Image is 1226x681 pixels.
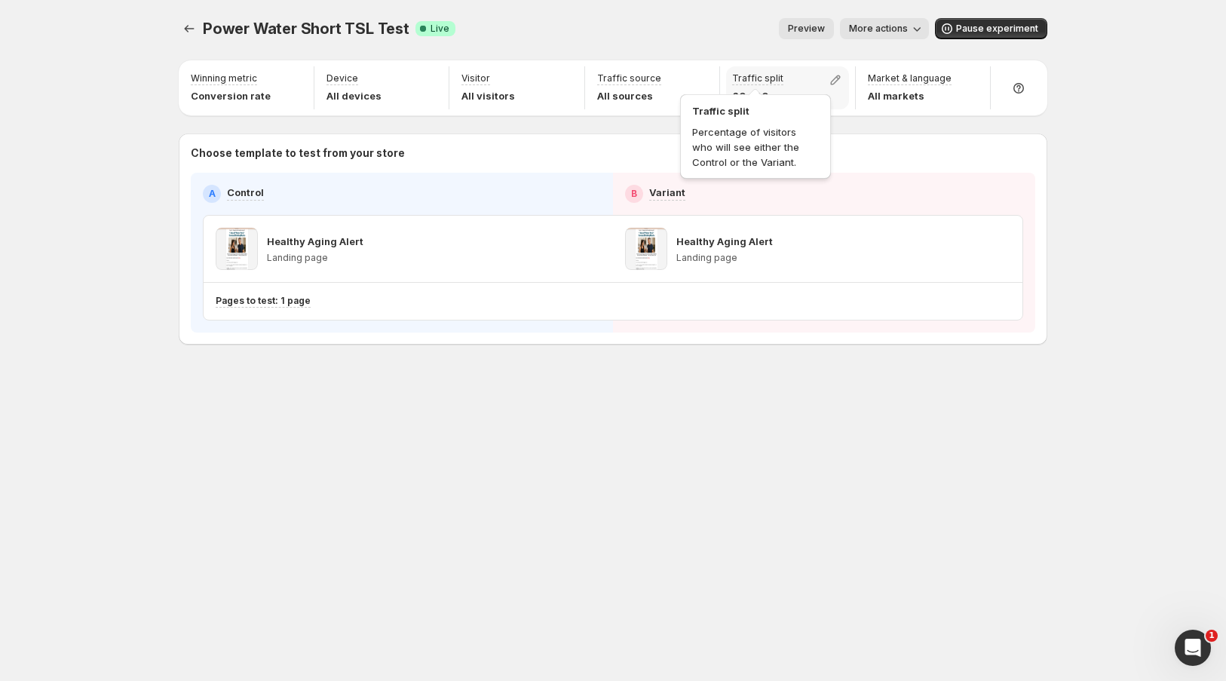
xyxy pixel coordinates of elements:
[216,228,258,270] img: Healthy Aging Alert
[956,23,1038,35] span: Pause experiment
[840,18,929,39] button: More actions
[267,252,363,264] p: Landing page
[227,185,264,200] p: Control
[191,72,257,84] p: Winning metric
[461,88,515,103] p: All visitors
[203,20,409,38] span: Power Water Short TSL Test
[1175,630,1211,666] iframe: Intercom live chat
[649,185,685,200] p: Variant
[326,72,358,84] p: Device
[625,228,667,270] img: Healthy Aging Alert
[631,188,637,200] h2: B
[326,88,382,103] p: All devices
[935,18,1047,39] button: Pause experiment
[191,146,1035,161] p: Choose template to test from your store
[267,234,363,249] p: Healthy Aging Alert
[597,88,661,103] p: All sources
[597,72,661,84] p: Traffic source
[676,252,773,264] p: Landing page
[732,72,783,84] p: Traffic split
[431,23,449,35] span: Live
[461,72,490,84] p: Visitor
[849,23,908,35] span: More actions
[788,23,825,35] span: Preview
[868,72,952,84] p: Market & language
[209,188,216,200] h2: A
[216,295,311,307] p: Pages to test: 1 page
[191,88,271,103] p: Conversion rate
[179,18,200,39] button: Experiments
[1206,630,1218,642] span: 1
[868,88,952,103] p: All markets
[779,18,834,39] button: Preview
[676,234,773,249] p: Healthy Aging Alert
